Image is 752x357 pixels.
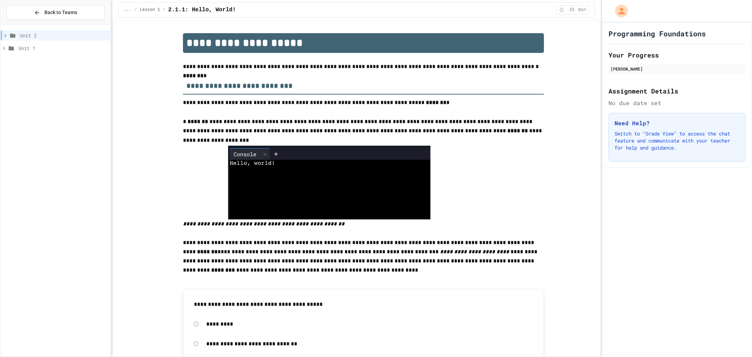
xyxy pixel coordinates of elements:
h2: Assignment Details [609,86,746,96]
h1: Programming Foundations [609,29,706,38]
span: / [163,7,165,13]
span: Unit 1 [18,44,108,52]
span: 15 [566,7,577,13]
span: Unit 2 [20,32,108,39]
h2: Your Progress [609,50,746,60]
span: Back to Teams [44,9,77,16]
span: min [578,7,586,13]
p: Switch to "Grade View" to access the chat feature and communicate with your teacher for help and ... [615,130,740,151]
h3: Need Help? [615,119,740,127]
div: No due date set [609,99,746,107]
span: 2.1.1: Hello, World! [168,6,236,14]
span: Lesson 1 [140,7,160,13]
div: My Account [608,3,630,19]
span: / [134,7,137,13]
span: ... [124,7,132,13]
div: [PERSON_NAME] [611,66,744,72]
button: Back to Teams [6,5,105,20]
